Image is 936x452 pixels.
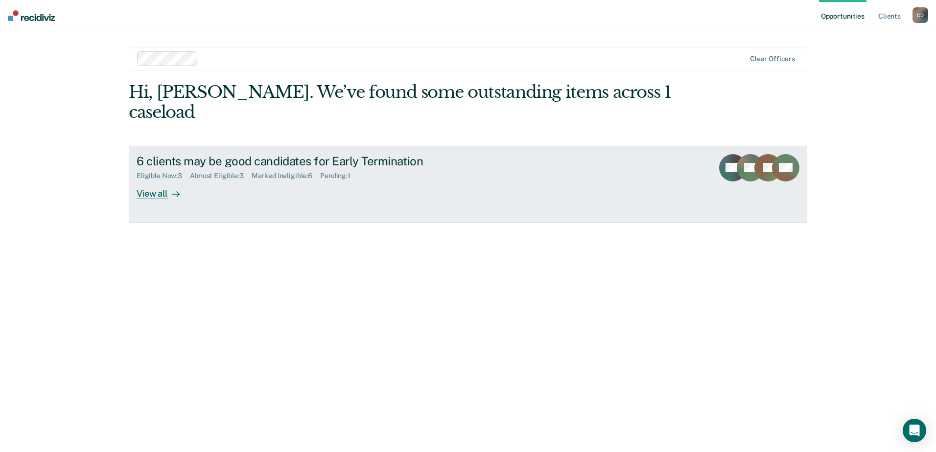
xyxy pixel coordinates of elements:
div: C D [913,7,928,23]
div: View all [137,180,191,199]
div: Clear officers [750,55,795,63]
div: Almost Eligible : 3 [190,172,252,180]
button: CD [913,7,928,23]
div: Hi, [PERSON_NAME]. We’ve found some outstanding items across 1 caseload [129,82,672,122]
a: 6 clients may be good candidates for Early TerminationEligible Now:3Almost Eligible:3Marked Ineli... [129,146,807,223]
div: Marked Ineligible : 6 [252,172,320,180]
img: Recidiviz [8,10,55,21]
div: Open Intercom Messenger [903,419,926,442]
div: Eligible Now : 3 [137,172,190,180]
div: Pending : 1 [320,172,358,180]
div: 6 clients may be good candidates for Early Termination [137,154,480,168]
